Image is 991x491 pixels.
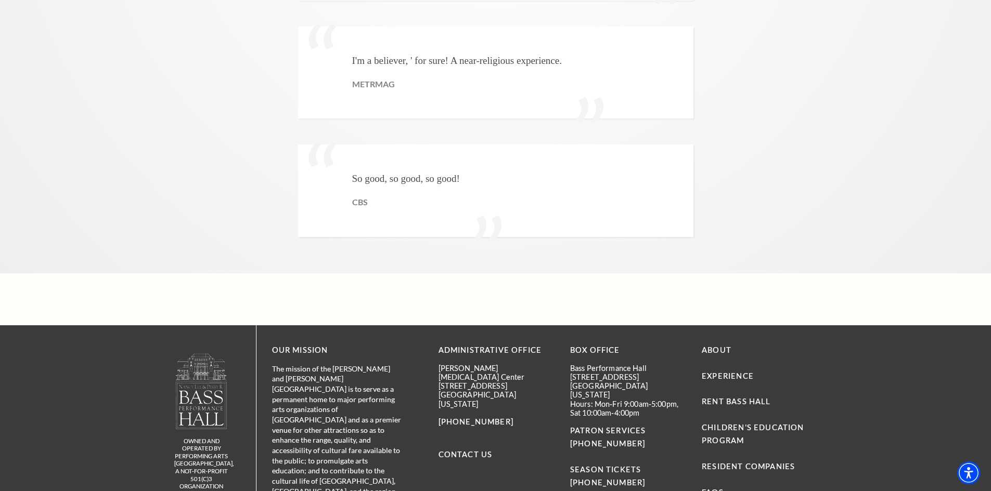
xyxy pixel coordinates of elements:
[352,170,460,187] p: So good, so good, so good!
[570,364,686,373] p: Bass Performance Hall
[570,400,686,418] p: Hours: Mon-Fri 9:00am-5:00pm, Sat 10:00am-4:00pm
[175,353,228,429] img: owned and operated by Performing Arts Fort Worth, A NOT-FOR-PROFIT 501(C)3 ORGANIZATION
[570,424,686,450] p: PATRON SERVICES [PHONE_NUMBER]
[352,79,395,89] span: METRMAG
[702,346,731,354] a: About
[702,462,795,471] a: Resident Companies
[570,381,686,400] p: [GEOGRAPHIC_DATA][US_STATE]
[439,381,555,390] p: [STREET_ADDRESS]
[352,197,368,207] span: CBS
[957,461,980,484] div: Accessibility Menu
[702,397,770,406] a: Rent Bass Hall
[439,390,555,408] p: [GEOGRAPHIC_DATA][US_STATE]
[352,52,562,69] p: I'm a believer, ' for sure! A near-religious experience.
[570,450,686,489] p: SEASON TICKETS [PHONE_NUMBER]
[174,437,229,490] p: owned and operated by Performing Arts [GEOGRAPHIC_DATA], A NOT-FOR-PROFIT 501(C)3 ORGANIZATION
[702,371,754,380] a: Experience
[439,344,555,357] p: Administrative Office
[272,344,402,357] p: OUR MISSION
[439,416,555,429] p: [PHONE_NUMBER]
[439,364,555,382] p: [PERSON_NAME][MEDICAL_DATA] Center
[702,423,804,445] a: Children's Education Program
[570,344,686,357] p: BOX OFFICE
[439,450,493,459] a: Contact Us
[570,373,686,381] p: [STREET_ADDRESS]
